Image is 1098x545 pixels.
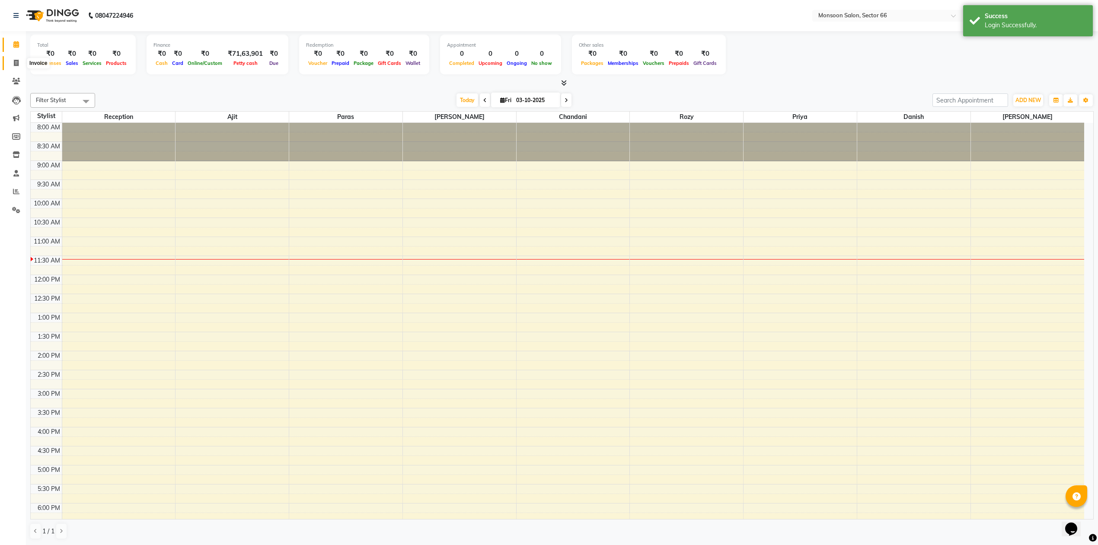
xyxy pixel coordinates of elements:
[1062,510,1089,536] iframe: chat widget
[329,49,351,59] div: ₹0
[529,60,554,66] span: No show
[504,49,529,59] div: 0
[37,49,64,59] div: ₹0
[37,42,129,49] div: Total
[36,427,62,436] div: 4:00 PM
[104,60,129,66] span: Products
[579,49,606,59] div: ₹0
[971,112,1084,122] span: [PERSON_NAME]
[185,49,224,59] div: ₹0
[22,3,81,28] img: logo
[857,112,970,122] span: Danish
[32,218,62,227] div: 10:30 AM
[447,60,476,66] span: Completed
[31,112,62,121] div: Stylist
[667,49,691,59] div: ₹0
[36,332,62,341] div: 1:30 PM
[376,49,403,59] div: ₹0
[36,370,62,379] div: 2:30 PM
[306,42,422,49] div: Redemption
[35,161,62,170] div: 9:00 AM
[95,3,133,28] b: 08047224946
[36,408,62,417] div: 3:30 PM
[504,60,529,66] span: Ongoing
[35,123,62,132] div: 8:00 AM
[153,42,281,49] div: Finance
[35,180,62,189] div: 9:30 AM
[32,256,62,265] div: 11:30 AM
[932,93,1008,107] input: Search Appointment
[267,60,281,66] span: Due
[691,60,719,66] span: Gift Cards
[36,503,62,513] div: 6:00 PM
[64,49,80,59] div: ₹0
[36,351,62,360] div: 2:00 PM
[32,237,62,246] div: 11:00 AM
[498,97,514,103] span: Fri
[351,60,376,66] span: Package
[153,49,170,59] div: ₹0
[456,93,478,107] span: Today
[306,49,329,59] div: ₹0
[36,465,62,474] div: 5:00 PM
[403,49,422,59] div: ₹0
[185,60,224,66] span: Online/Custom
[447,49,476,59] div: 0
[606,49,641,59] div: ₹0
[985,12,1086,21] div: Success
[529,49,554,59] div: 0
[36,484,62,494] div: 5:30 PM
[36,313,62,322] div: 1:00 PM
[36,446,62,455] div: 4:30 PM
[266,49,281,59] div: ₹0
[514,94,557,107] input: 2025-10-03
[667,60,691,66] span: Prepaids
[35,142,62,151] div: 8:30 AM
[80,60,104,66] span: Services
[32,294,62,303] div: 12:30 PM
[36,389,62,398] div: 3:00 PM
[1015,97,1041,103] span: ADD NEW
[985,21,1086,30] div: Login Successfully.
[42,527,54,536] span: 1 / 1
[744,112,857,122] span: priya
[104,49,129,59] div: ₹0
[153,60,170,66] span: Cash
[641,49,667,59] div: ₹0
[579,42,719,49] div: Other sales
[476,49,504,59] div: 0
[231,60,260,66] span: Petty cash
[64,60,80,66] span: Sales
[376,60,403,66] span: Gift Cards
[224,49,266,59] div: ₹71,63,901
[641,60,667,66] span: Vouchers
[32,199,62,208] div: 10:00 AM
[447,42,554,49] div: Appointment
[476,60,504,66] span: Upcoming
[306,60,329,66] span: Voucher
[176,112,289,122] span: Ajit
[27,58,49,69] div: Invoice
[403,60,422,66] span: Wallet
[606,60,641,66] span: Memberships
[579,60,606,66] span: Packages
[80,49,104,59] div: ₹0
[36,96,66,103] span: Filter Stylist
[403,112,516,122] span: [PERSON_NAME]
[351,49,376,59] div: ₹0
[32,275,62,284] div: 12:00 PM
[289,112,402,122] span: Paras
[1013,94,1043,106] button: ADD NEW
[329,60,351,66] span: Prepaid
[170,60,185,66] span: Card
[62,112,176,122] span: Reception
[630,112,743,122] span: rozy
[691,49,719,59] div: ₹0
[170,49,185,59] div: ₹0
[517,112,630,122] span: chandani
